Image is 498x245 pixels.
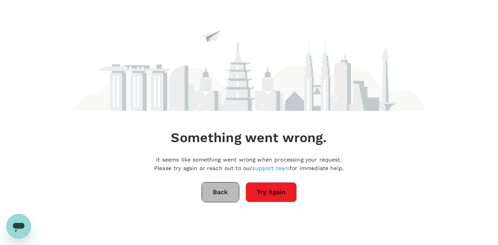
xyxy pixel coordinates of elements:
button: Try Again [245,182,297,202]
p: It seems like something went wrong when processing your request. Please try again or reach out to... [154,155,344,173]
a: support team [252,165,289,171]
button: Back [202,182,239,202]
h4: Something went wrong. [171,130,327,146]
iframe: Button to launch messaging window [6,214,31,239]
